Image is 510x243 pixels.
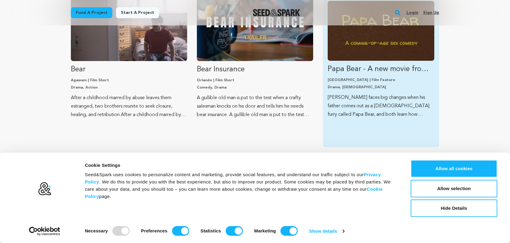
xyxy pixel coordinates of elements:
[141,228,167,233] strong: Preferences
[71,94,187,119] p: After a childhood marred by abuse leaves them estranged, two brothers reunite to seek closure, he...
[85,228,108,233] strong: Necessary
[85,172,381,184] a: Privacy Policy
[328,78,434,83] p: [GEOGRAPHIC_DATA] | Film Feature
[197,78,313,83] p: Orlando | Film Short
[18,227,71,236] a: Usercentrics Cookiebot - opens in a new window
[411,180,497,197] button: Allow selection
[85,171,397,200] div: Seed&Spark uses cookies to personalize content and marketing, provide social features, and unders...
[71,65,187,74] p: Bear
[38,182,51,196] img: logo
[71,85,187,90] p: Drama, Action
[71,78,187,83] p: Agawam | Film Short
[197,94,313,119] p: A gullible old man is put to the test when a crafty salesman knocks on his door and tells him he ...
[253,9,300,16] a: Seed&Spark Homepage
[328,1,434,119] a: Fund Papa Bear - A new movie from Swaim &amp; Epperson of CRACKED.
[254,228,276,233] strong: Marketing
[85,162,397,169] div: Cookie Settings
[253,9,300,16] img: Seed&Spark Logo Dark Mode
[328,85,434,90] p: Drama, [DEMOGRAPHIC_DATA]
[116,7,159,18] a: Start a project
[71,7,112,18] a: Fund a project
[328,64,434,74] p: Papa Bear - A new movie from [PERSON_NAME] & [PERSON_NAME] of CRACKED.
[423,8,439,18] a: Sign up
[197,85,313,90] p: Comedy, Drama
[328,93,434,119] p: [PERSON_NAME] faces big changes when his father comes out as a [DEMOGRAPHIC_DATA] furry called Pa...
[411,199,497,217] button: Hide Details
[406,8,418,18] a: Login
[411,160,497,177] button: Allow all cookies
[309,227,344,236] a: Show details
[197,65,313,74] p: Bear Insurance
[200,228,221,233] strong: Statistics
